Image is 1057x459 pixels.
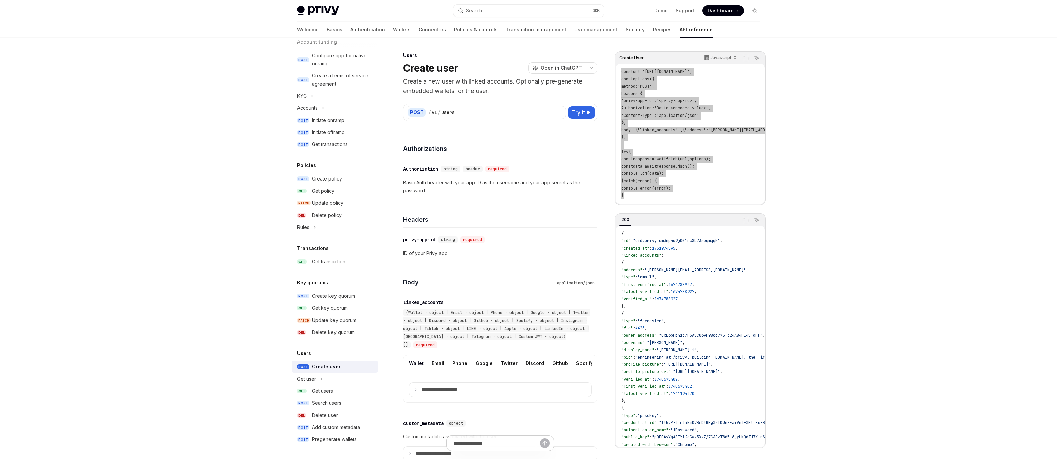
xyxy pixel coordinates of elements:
span: data [649,171,659,176]
a: User management [574,22,618,38]
span: object [449,421,463,426]
span: 1674788927 [671,289,694,294]
div: Update key quorum [312,316,356,324]
span: ); [666,186,671,191]
a: Security [626,22,645,38]
span: , [694,98,697,103]
span: : [666,282,668,287]
a: DELDelete key quorum [292,326,378,338]
span: ( [647,171,649,176]
span: "engineering at /privy. building [DOMAIN_NAME], the first Farcaster video client. nyc. 👨‍💻🍎🏳️‍🌈 [... [635,355,936,360]
span: "first_verified_at" [621,282,666,287]
div: / [438,109,441,116]
span: await [645,164,657,169]
span: , [697,427,699,433]
span: ); [659,171,664,176]
span: : [654,113,657,118]
span: body: [621,127,633,133]
span: , [711,362,713,367]
span: const [621,156,633,162]
span: , [708,105,711,111]
button: Google [475,355,493,371]
span: "public_key" [621,434,649,440]
span: "fid" [621,325,633,331]
span: data [633,164,642,169]
span: header [466,166,480,172]
a: Demo [654,7,668,14]
span: } [621,178,624,184]
span: : [635,318,638,324]
span: ( [652,186,654,191]
span: "profile_picture" [621,362,661,367]
a: POSTInitiate onramp [292,114,378,126]
span: (); [687,164,694,169]
a: POSTGet transactions [292,138,378,151]
div: Get policy [312,187,334,195]
button: Toggle KYC section [292,90,378,102]
div: users [441,109,455,116]
span: }, [621,120,626,125]
button: Email [432,355,444,371]
div: Create key quorum [312,292,355,300]
span: POST [297,437,309,442]
span: , [746,267,748,273]
span: POST [297,364,309,369]
button: Open search [453,5,604,17]
span: 'Basic <encoded-value>' [654,105,708,111]
span: { [621,260,624,265]
span: '{"linked_accounts":[{"address":"[PERSON_NAME][EMAIL_ADDRESS][DOMAIN_NAME]","type":"email"}]}' [633,127,854,133]
button: Ask AI [752,216,761,224]
span: : [645,340,647,346]
span: "latest_verified_at" [621,289,668,294]
span: = [642,164,645,169]
button: Copy the contents from the code block [742,54,750,62]
span: : [ [661,253,668,258]
a: DELDelete user [292,409,378,421]
div: Get transaction [312,258,345,266]
span: console [621,171,638,176]
span: GET [297,259,307,264]
div: KYC [297,92,307,100]
span: await [654,156,666,162]
span: = [640,69,642,74]
p: Basic Auth header with your app ID as the username and your app secret as the password. [403,178,597,195]
span: , [675,245,678,251]
span: 4423 [635,325,645,331]
span: : [649,245,652,251]
a: POSTPregenerate wallets [292,433,378,446]
a: Authentication [350,22,385,38]
span: 'privy-app-id' [621,98,654,103]
span: 1731974895 [652,245,675,251]
span: (Wallet · object | Email · object | Phone · object | Google · object | Twitter · object | Discord... [403,310,590,348]
span: 'application/json' [657,113,699,118]
span: , [659,413,661,418]
span: error [640,186,652,191]
span: "latest_verified_at" [621,391,668,396]
div: Initiate offramp [312,128,345,136]
span: Create User [619,55,644,61]
div: Delete policy [312,211,342,219]
span: { [621,231,624,236]
span: error [654,186,666,191]
div: 200 [619,216,631,224]
span: console [621,186,638,191]
div: / [428,109,431,116]
button: Ask AI [752,54,761,62]
a: Recipes [653,22,672,38]
span: POST [297,401,309,406]
span: }, [621,304,626,309]
span: POST [297,176,309,182]
span: : [657,333,659,338]
span: fetch [666,156,678,162]
div: Get transactions [312,140,348,149]
span: 1741194370 [671,391,694,396]
a: POSTCreate policy [292,173,378,185]
span: , [664,318,666,324]
p: ID of your Privy app. [403,249,597,257]
span: POST [297,77,309,83]
p: Custom metadata associated with the user. [403,433,597,441]
span: , [720,369,723,374]
a: POSTInitiate offramp [292,126,378,138]
a: PATCHUpdate policy [292,197,378,209]
span: , [687,156,690,162]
